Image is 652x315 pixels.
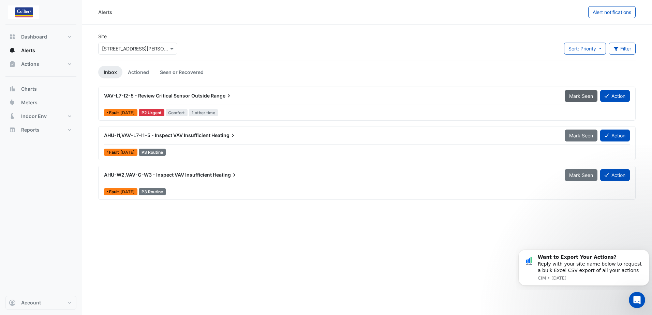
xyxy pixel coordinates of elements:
[104,93,210,99] span: VAV-L7-I2-5 - Review Critical Sensor Outside
[166,109,188,116] span: Comfort
[21,126,40,133] span: Reports
[609,43,636,55] button: Filter
[213,171,238,178] span: Heating
[569,133,593,138] span: Mark Seen
[600,169,630,181] button: Action
[5,30,76,44] button: Dashboard
[9,99,16,106] app-icon: Meters
[516,243,652,290] iframe: Intercom notifications message
[98,9,112,16] div: Alerts
[21,299,41,306] span: Account
[21,33,47,40] span: Dashboard
[569,93,593,99] span: Mark Seen
[21,99,38,106] span: Meters
[109,150,120,154] span: Fault
[5,82,76,96] button: Charts
[565,130,597,141] button: Mark Seen
[211,92,232,99] span: Range
[9,86,16,92] app-icon: Charts
[139,149,166,156] div: P3 Routine
[9,126,16,133] app-icon: Reports
[568,46,596,51] span: Sort: Priority
[98,66,122,78] a: Inbox
[600,130,630,141] button: Action
[5,57,76,71] button: Actions
[588,6,636,18] button: Alert notifications
[5,109,76,123] button: Indoor Env
[109,190,120,194] span: Fault
[9,113,16,120] app-icon: Indoor Env
[104,132,210,138] span: AHU-I1,VAV-L7-I1-5 - Inspect VAV Insufficient
[120,110,135,115] span: Thu 25-Sep-2025 11:30 AEST
[109,111,120,115] span: Fault
[5,123,76,137] button: Reports
[139,109,164,116] div: P2 Urgent
[5,96,76,109] button: Meters
[120,189,135,194] span: Mon 22-Sep-2025 07:45 AEST
[21,86,37,92] span: Charts
[120,150,135,155] span: Mon 22-Sep-2025 07:45 AEST
[154,66,209,78] a: Seen or Recovered
[5,44,76,57] button: Alerts
[9,33,16,40] app-icon: Dashboard
[104,172,212,178] span: AHU-W2,VAV-G-W3 - Inspect VAV Insufficient
[9,61,16,67] app-icon: Actions
[189,109,218,116] span: 1 other time
[569,172,593,178] span: Mark Seen
[629,292,645,308] iframe: Intercom live chat
[593,9,631,15] span: Alert notifications
[139,188,166,195] div: P3 Routine
[122,66,154,78] a: Actioned
[565,169,597,181] button: Mark Seen
[5,296,76,310] button: Account
[9,47,16,54] app-icon: Alerts
[98,33,107,40] label: Site
[21,61,39,67] span: Actions
[211,132,236,139] span: Heating
[21,47,35,54] span: Alerts
[564,43,606,55] button: Sort: Priority
[565,90,597,102] button: Mark Seen
[21,113,47,120] span: Indoor Env
[8,5,39,19] img: Company Logo
[600,90,630,102] button: Action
